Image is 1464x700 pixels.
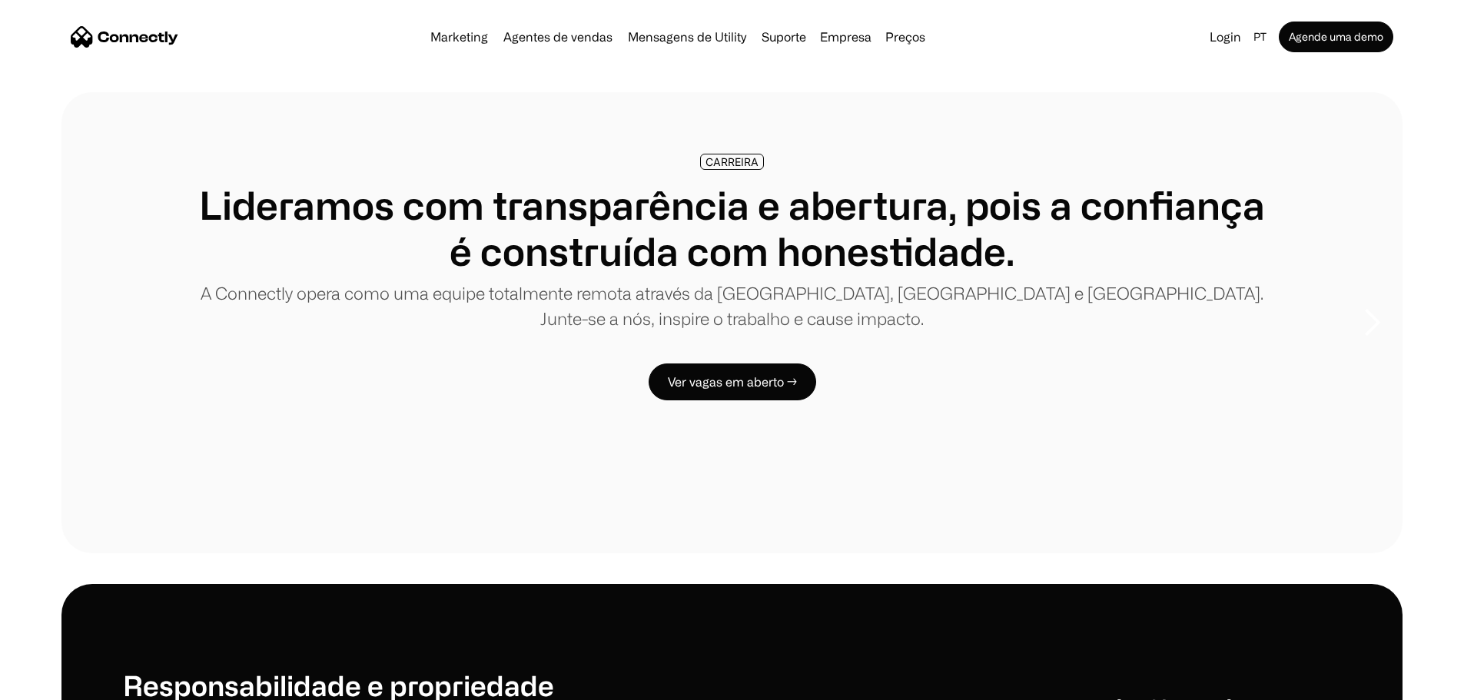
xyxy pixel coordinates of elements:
a: Marketing [424,31,494,43]
div: next slide [1341,246,1403,400]
div: CARREIRA [705,156,759,168]
a: Preços [879,31,931,43]
aside: Language selected: Português (Brasil) [15,672,92,695]
h1: Lideramos com transparência e abertura, pois a confiança é construída com honestidade. [184,182,1280,274]
ul: Language list [31,673,92,695]
div: carousel [61,92,1403,553]
a: Agende uma demo [1279,22,1393,52]
div: pt [1253,26,1266,48]
a: Mensagens de Utility [622,31,752,43]
a: home [71,25,178,48]
a: Login [1203,26,1247,48]
div: pt [1247,26,1276,48]
p: A Connectly opera como uma equipe totalmente remota através da [GEOGRAPHIC_DATA], [GEOGRAPHIC_DAT... [184,280,1280,331]
div: Empresa [815,26,876,48]
div: 1 of 8 [61,92,1403,553]
div: Empresa [820,26,871,48]
a: Agentes de vendas [497,31,619,43]
a: Suporte [755,31,812,43]
a: Ver vagas em aberto → [649,363,816,400]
